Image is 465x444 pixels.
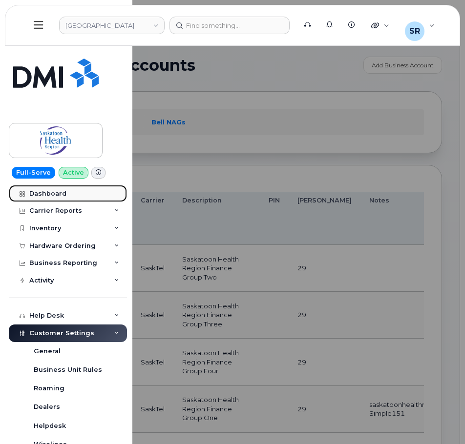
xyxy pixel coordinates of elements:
[29,242,96,250] div: Hardware Ordering
[29,329,94,337] span: Customer Settings
[12,167,55,179] a: Full-Serve
[26,361,127,379] a: Business Unit Rules
[423,402,458,437] iframe: Messenger Launcher
[9,185,127,202] a: Dashboard
[34,384,64,393] div: Roaming
[29,259,97,267] div: Business Reporting
[29,207,82,215] div: Carrier Reports
[13,59,99,88] img: Simplex My-Serve
[34,365,102,374] div: Business Unit Rules
[34,422,66,430] div: Helpdesk
[26,417,127,435] a: Helpdesk
[29,277,54,284] div: Activity
[29,190,66,198] div: Dashboard
[34,347,61,356] div: General
[34,403,60,411] div: Dealers
[18,126,93,155] img: Saskatoon Health Region
[29,312,64,320] div: Help Desk
[26,398,127,416] a: Dealers
[9,123,103,158] a: Saskatoon Health Region
[26,379,127,398] a: Roaming
[26,342,127,361] a: General
[29,224,61,232] div: Inventory
[59,167,88,179] a: Active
